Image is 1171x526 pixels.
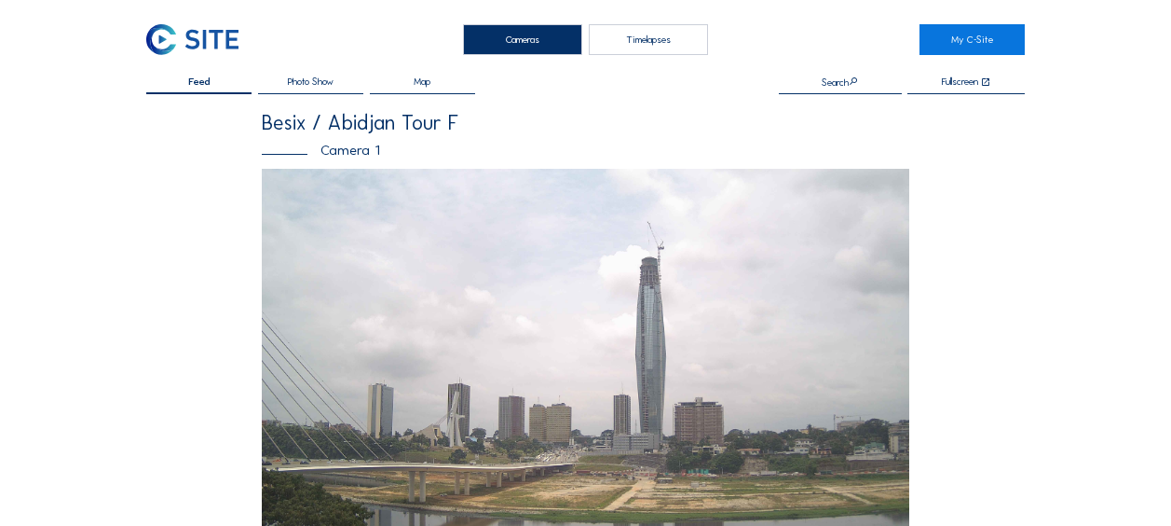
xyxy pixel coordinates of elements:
[942,76,978,88] div: Fullscreen
[589,24,708,55] div: Timelapses
[146,24,252,55] a: C-SITE Logo
[288,76,334,87] span: Photo Show
[414,76,430,87] span: Map
[262,113,909,133] div: Besix / Abidjan Tour F
[146,24,238,55] img: C-SITE Logo
[188,76,211,87] span: Feed
[919,24,1025,55] a: My C-Site
[262,143,909,157] div: Camera 1
[463,24,582,55] div: Cameras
